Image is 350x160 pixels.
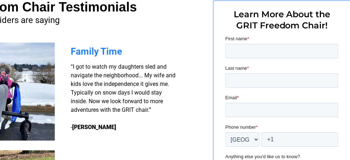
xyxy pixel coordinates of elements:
[71,63,176,131] span: “I got to watch my daughters sled and navigate the neighborhood... My wife and kids love the inde...
[72,124,116,131] strong: [PERSON_NAME]
[234,9,331,31] span: Learn More About the GRIT Freedom Chair!
[71,46,122,57] span: Family Time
